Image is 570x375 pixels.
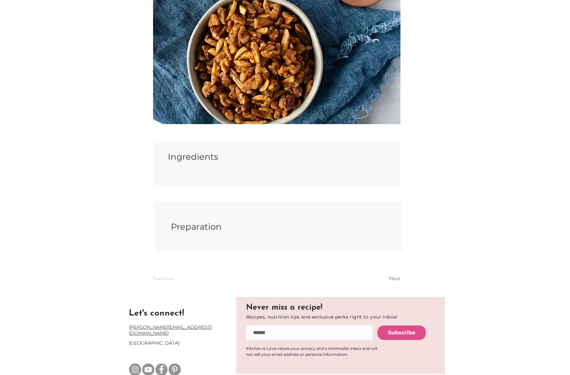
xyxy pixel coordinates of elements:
span: Recipes, nutrition tips and exclusive perks right to your inbox! [246,314,397,320]
span: Previous [153,275,173,282]
span: ​Kitchen is Love values your privacy and a minimalist inbox and will not sell your email address ... [246,346,377,357]
span: Never miss a recipe! [246,304,322,312]
span: Ingredients [168,152,218,162]
span: Preparation [171,222,222,232]
a: Let's connect! [129,309,184,318]
span: Next [389,275,400,282]
a: [PERSON_NAME][EMAIL_ADDRESS][DOMAIN_NAME] [129,324,212,336]
button: Subscribe [377,325,426,340]
span: [GEOGRAPHIC_DATA] [129,340,179,346]
button: Previous [153,272,196,285]
button: Next [367,272,400,285]
span: Subscribe [388,329,415,336]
